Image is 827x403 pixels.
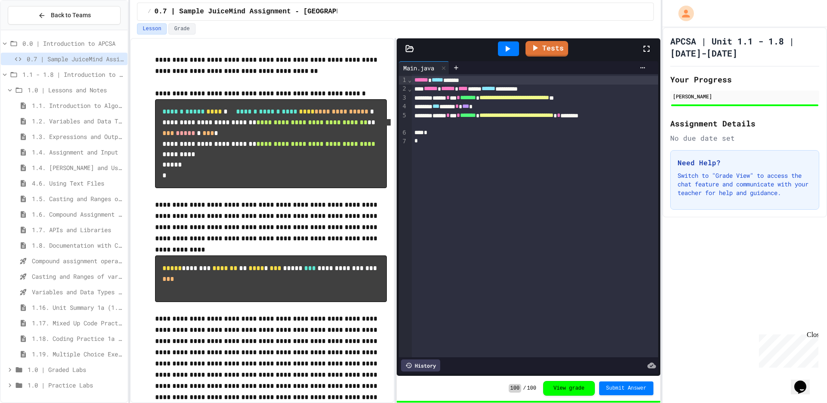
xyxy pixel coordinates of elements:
[32,318,124,327] span: 1.17. Mixed Up Code Practice 1.1-1.6
[678,157,812,168] h3: Need Help?
[32,225,124,234] span: 1.7. APIs and Libraries
[32,148,124,157] span: 1.4. Assignment and Input
[32,210,124,219] span: 1.6. Compound Assignment Operators
[543,381,595,396] button: View grade
[32,349,124,359] span: 1.19. Multiple Choice Exercises for Unit 1a (1.1-1.6)
[399,63,438,72] div: Main.java
[32,132,124,141] span: 1.3. Expressions and Output [New]
[32,241,124,250] span: 1.8. Documentation with Comments and Preconditions
[599,381,653,395] button: Submit Answer
[137,23,167,35] button: Lesson
[27,54,124,63] span: 0.7 | Sample JuiceMind Assignment - [GEOGRAPHIC_DATA]
[670,117,819,129] h2: Assignment Details
[399,137,407,146] div: 7
[606,385,647,392] span: Submit Answer
[399,111,407,129] div: 5
[168,23,195,35] button: Grade
[399,129,407,137] div: 6
[525,41,568,57] a: Tests
[32,101,124,110] span: 1.1. Introduction to Algorithms, Programming, and Compilers
[399,76,407,85] div: 1
[399,85,407,93] div: 2
[32,256,124,265] span: Compound assignment operators - Quiz
[148,8,151,15] span: /
[670,73,819,85] h2: Your Progress
[669,3,696,23] div: My Account
[407,85,412,92] span: Fold line
[32,194,124,203] span: 1.5. Casting and Ranges of Values
[791,368,818,394] iframe: chat widget
[399,94,407,102] div: 3
[28,381,124,390] span: 1.0 | Practice Labs
[755,331,818,368] iframe: chat widget
[509,384,522,393] span: 100
[673,92,817,100] div: [PERSON_NAME]
[32,272,124,281] span: Casting and Ranges of variables - Quiz
[399,102,407,111] div: 4
[51,11,91,20] span: Back to Teams
[401,359,440,372] div: History
[154,6,373,17] span: 0.7 | Sample JuiceMind Assignment - [GEOGRAPHIC_DATA]
[22,70,124,79] span: 1.1 - 1.8 | Introduction to Java
[32,163,124,172] span: 1.4. [PERSON_NAME] and User Input
[678,171,812,197] p: Switch to "Grade View" to access the chat feature and communicate with your teacher for help and ...
[32,303,124,312] span: 1.16. Unit Summary 1a (1.1-1.6)
[407,76,412,83] span: Fold line
[32,179,124,188] span: 4.6. Using Text Files
[670,35,819,59] h1: APCSA | Unit 1.1 - 1.8 | [DATE]-[DATE]
[527,385,536,392] span: 100
[399,61,449,74] div: Main.java
[28,85,124,94] span: 1.0 | Lessons and Notes
[8,6,121,25] button: Back to Teams
[32,287,124,296] span: Variables and Data Types - Quiz
[28,365,124,374] span: 1.0 | Graded Labs
[32,116,124,126] span: 1.2. Variables and Data Types
[523,385,526,392] span: /
[32,334,124,343] span: 1.18. Coding Practice 1a (1.1-1.6)
[22,39,124,48] span: 0.0 | Introduction to APCSA
[670,133,819,143] div: No due date set
[3,3,59,55] div: Chat with us now!Close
